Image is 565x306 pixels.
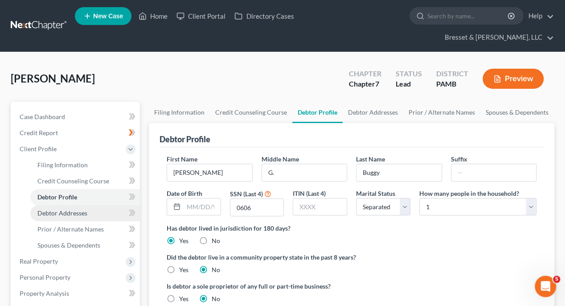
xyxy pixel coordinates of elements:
input: MM/DD/YYYY [184,198,221,215]
span: Spouses & Dependents [37,241,100,249]
span: 5 [553,276,560,283]
label: Has debtor lived in jurisdiction for 180 days? [167,223,536,233]
input: XXXX [293,198,347,215]
label: No [212,236,220,245]
label: Suffix [451,154,467,164]
a: Property Analysis [12,285,140,302]
a: Debtor Profile [292,102,343,123]
a: Spouses & Dependents [480,102,554,123]
a: Spouses & Dependents [30,237,140,253]
label: Middle Name [262,154,299,164]
label: ITIN (Last 4) [293,189,326,198]
a: Debtor Addresses [343,102,403,123]
label: Yes [179,265,188,274]
label: Is debtor a sole proprietor of any full or part-time business? [167,281,347,291]
span: Prior / Alternate Names [37,225,104,233]
div: Chapter [349,69,381,79]
span: Filing Information [37,161,88,169]
div: Debtor Profile [160,134,210,145]
div: Chapter [349,79,381,89]
a: Credit Counseling Course [210,102,292,123]
a: Bresset & [PERSON_NAME], LLC [440,29,554,45]
div: Lead [396,79,422,89]
label: No [212,265,220,274]
span: Debtor Profile [37,193,77,201]
span: Personal Property [20,273,70,281]
label: Marital Status [356,189,395,198]
span: Real Property [20,257,58,265]
label: First Name [167,154,197,164]
span: Client Profile [20,145,57,153]
iframe: Intercom live chat [535,276,556,297]
a: Case Dashboard [12,109,140,125]
span: Property Analysis [20,289,69,297]
span: Credit Counseling Course [37,177,109,185]
a: Credit Counseling Course [30,173,140,189]
a: Prior / Alternate Names [403,102,480,123]
input: Search by name... [427,8,509,24]
span: Case Dashboard [20,113,65,120]
label: Last Name [356,154,385,164]
div: District [436,69,468,79]
a: Help [524,8,554,24]
input: -- [356,164,442,181]
a: Credit Report [12,125,140,141]
div: Status [396,69,422,79]
label: Did the debtor live in a community property state in the past 8 years? [167,252,536,262]
a: Filing Information [30,157,140,173]
span: Credit Report [20,129,58,136]
input: -- [167,164,252,181]
label: SSN (Last 4) [230,189,263,198]
span: Debtor Addresses [37,209,87,217]
a: Filing Information [149,102,210,123]
span: 7 [375,79,379,88]
label: No [212,294,220,303]
a: Home [134,8,172,24]
input: XXXX [230,199,284,216]
label: How many people in the household? [419,189,519,198]
input: -- [451,164,536,181]
a: Debtor Addresses [30,205,140,221]
a: Debtor Profile [30,189,140,205]
span: New Case [93,13,123,20]
button: Preview [483,69,544,89]
span: [PERSON_NAME] [11,72,95,85]
label: Yes [179,294,188,303]
a: Prior / Alternate Names [30,221,140,237]
div: PAMB [436,79,468,89]
input: M.I [262,164,347,181]
a: Client Portal [172,8,230,24]
label: Yes [179,236,188,245]
label: Date of Birth [167,189,202,198]
a: Directory Cases [230,8,298,24]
